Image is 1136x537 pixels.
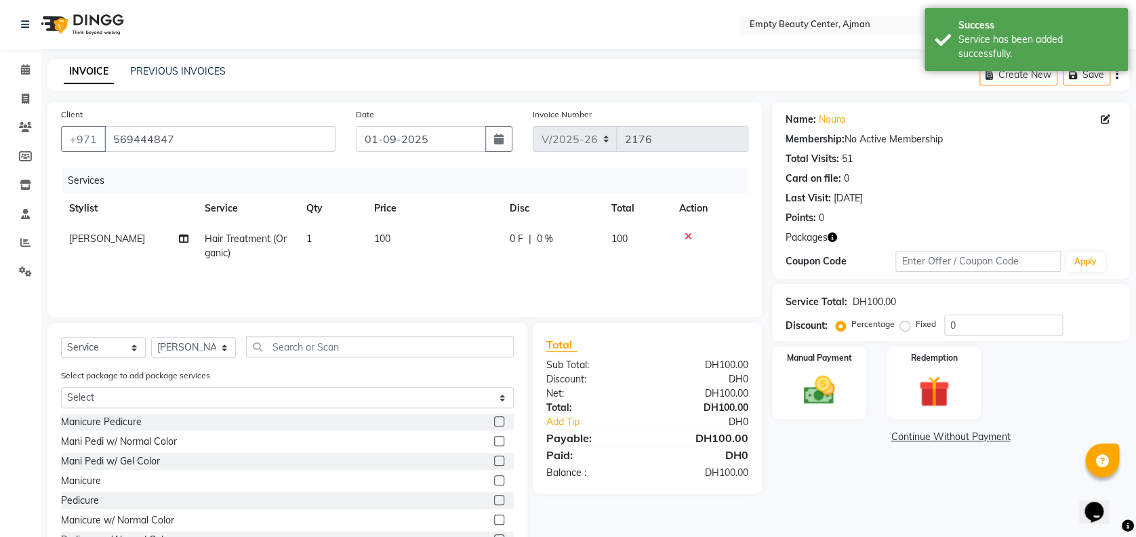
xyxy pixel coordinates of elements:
[69,233,145,245] span: [PERSON_NAME]
[786,152,839,166] div: Total Visits:
[502,193,603,224] th: Disc
[647,358,758,372] div: DH100.00
[61,454,160,469] div: Mani Pedi w/ Gel Color
[666,415,758,429] div: DH0
[130,65,226,77] a: PREVIOUS INVOICES
[536,466,647,480] div: Balance :
[61,435,177,449] div: Mani Pedi w/ Normal Color
[916,318,936,330] label: Fixed
[61,126,106,152] button: +971
[853,295,896,309] div: DH100.00
[62,168,758,193] div: Services
[647,430,758,446] div: DH100.00
[205,233,287,259] span: Hair Treatment (Organic)
[819,113,845,127] a: Noura
[647,386,758,401] div: DH100.00
[958,33,1118,61] div: Service has been added successfully.
[819,211,824,225] div: 0
[536,401,647,415] div: Total:
[536,358,647,372] div: Sub Total:
[1063,64,1110,85] button: Save
[842,152,853,166] div: 51
[647,372,758,386] div: DH0
[895,251,1060,272] input: Enter Offer / Coupon Code
[958,18,1118,33] div: Success
[104,126,336,152] input: Search by Name/Mobile/Email/Code
[61,193,197,224] th: Stylist
[61,370,210,382] label: Select package to add package services
[647,447,758,463] div: DH0
[786,132,1116,146] div: No Active Membership
[910,352,957,364] label: Redemption
[529,232,531,246] span: |
[536,386,647,401] div: Net:
[61,494,99,508] div: Pedicure
[851,318,895,330] label: Percentage
[787,352,852,364] label: Manual Payment
[64,60,114,84] a: INVOICE
[537,232,553,246] span: 0 %
[786,319,828,333] div: Discount:
[366,193,502,224] th: Price
[536,447,647,463] div: Paid:
[61,415,142,429] div: Manicure Pedicure
[786,211,816,225] div: Points:
[356,108,374,121] label: Date
[374,233,390,245] span: 100
[61,513,174,528] div: Manicure w/ Normal Color
[306,233,312,245] span: 1
[536,430,647,446] div: Payable:
[647,401,758,415] div: DH100.00
[536,415,666,429] a: Add Tip
[61,474,101,488] div: Manicure
[1079,483,1122,523] iframe: chat widget
[546,338,577,352] span: Total
[786,191,831,205] div: Last Visit:
[603,193,671,224] th: Total
[786,172,841,186] div: Card on file:
[786,231,828,245] span: Packages
[1066,252,1105,272] button: Apply
[909,372,959,411] img: _gift.svg
[775,430,1127,444] a: Continue Without Payment
[61,108,83,121] label: Client
[794,372,844,408] img: _cash.svg
[786,295,847,309] div: Service Total:
[844,172,849,186] div: 0
[246,336,514,357] input: Search or Scan
[510,232,523,246] span: 0 F
[298,193,366,224] th: Qty
[536,372,647,386] div: Discount:
[786,254,895,268] div: Coupon Code
[197,193,298,224] th: Service
[834,191,863,205] div: [DATE]
[533,108,592,121] label: Invoice Number
[671,193,748,224] th: Action
[786,113,816,127] div: Name:
[35,5,127,43] img: logo
[647,466,758,480] div: DH100.00
[979,64,1057,85] button: Create New
[786,132,845,146] div: Membership:
[611,233,628,245] span: 100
